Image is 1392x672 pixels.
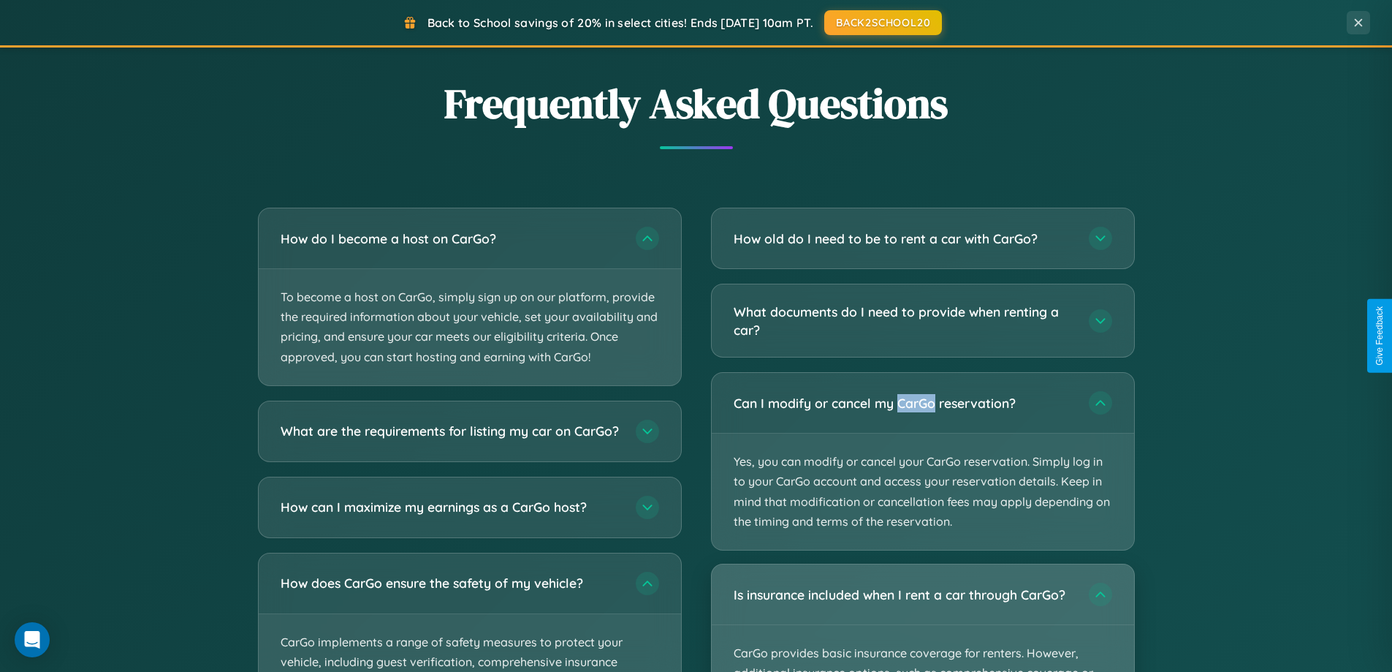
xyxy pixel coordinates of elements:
[734,230,1074,248] h3: How old do I need to be to rent a car with CarGo?
[281,230,621,248] h3: How do I become a host on CarGo?
[712,434,1134,550] p: Yes, you can modify or cancel your CarGo reservation. Simply log in to your CarGo account and acc...
[1374,306,1385,366] div: Give Feedback
[281,498,621,516] h3: How can I maximize my earnings as a CarGo host?
[427,15,813,30] span: Back to School savings of 20% in select cities! Ends [DATE] 10am PT.
[281,574,621,592] h3: How does CarGo ensure the safety of my vehicle?
[734,303,1074,339] h3: What documents do I need to provide when renting a car?
[734,394,1074,412] h3: Can I modify or cancel my CarGo reservation?
[258,75,1135,132] h2: Frequently Asked Questions
[734,586,1074,604] h3: Is insurance included when I rent a car through CarGo?
[259,269,681,385] p: To become a host on CarGo, simply sign up on our platform, provide the required information about...
[824,10,942,35] button: BACK2SCHOOL20
[281,422,621,440] h3: What are the requirements for listing my car on CarGo?
[15,622,50,657] div: Open Intercom Messenger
